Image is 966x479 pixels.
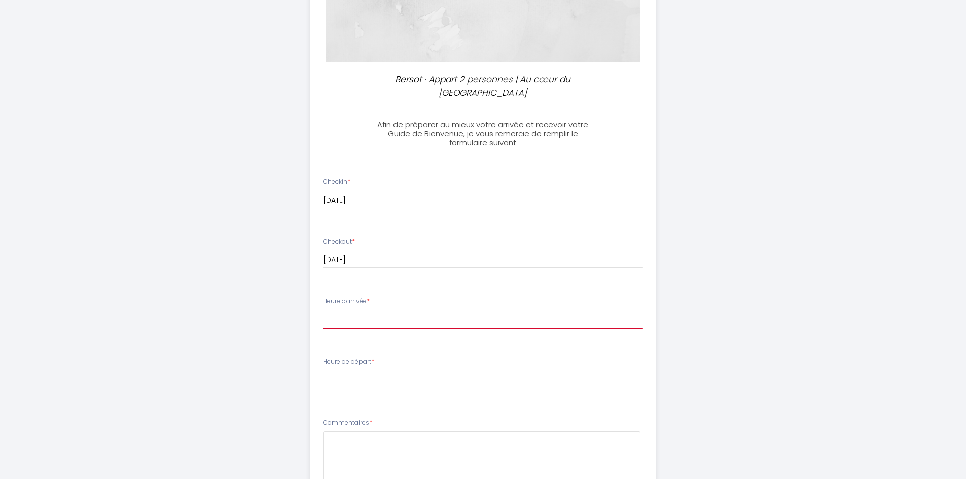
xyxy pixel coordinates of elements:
label: Checkout [323,237,355,247]
label: Checkin [323,177,350,187]
label: Heure de départ [323,357,374,367]
h3: Afin de préparer au mieux votre arrivée et recevoir votre Guide de Bienvenue, je vous remercie de... [370,120,596,148]
p: Bersot · Appart 2 personnes | Au cœur du [GEOGRAPHIC_DATA] [375,72,592,99]
label: Heure d'arrivée [323,297,370,306]
label: Commentaires [323,418,372,428]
